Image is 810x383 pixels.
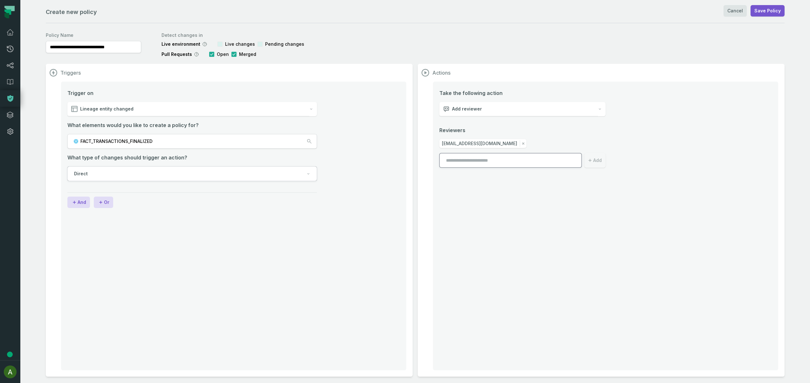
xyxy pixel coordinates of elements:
span: Pending changes [265,41,304,47]
span: Reviewers [439,126,606,134]
span: FACT_TRANSACTIONS_FINALIZED [80,138,153,144]
span: Pull Requests [161,51,192,57]
button: Add [584,153,606,168]
span: Lineage entity changed [80,106,134,112]
div: Tooltip anchor [7,352,13,357]
button: Add reviewer [439,102,606,116]
span: Live environment [161,41,200,47]
button: FACT_TRANSACTIONS_FINALIZED [67,134,317,149]
keeper-lock: Open Keeper Popup [568,157,575,164]
button: Save Policy [751,5,785,17]
span: What elements would you like to create a policy for? [67,121,199,129]
span: Add reviewer [452,106,482,112]
button: Or [94,197,113,208]
span: Merged [239,51,256,57]
button: And [67,197,90,208]
label: Detect changes in [161,32,307,38]
h1: Create new policy [46,8,97,17]
a: Cancel [724,5,747,17]
button: Direct [67,166,317,181]
span: Direct [74,171,88,177]
span: Take the following action [439,89,606,97]
button: Lineage entity changed [67,102,317,116]
span: Open [217,51,229,57]
h1: Actions [432,70,450,76]
span: Trigger on [67,89,93,97]
span: What type of changes should trigger an action? [67,154,317,161]
h1: Triggers [60,70,81,76]
label: Policy Name [46,32,141,38]
span: [EMAIL_ADDRESS][DOMAIN_NAME] [442,140,517,147]
span: Live changes [225,41,255,47]
img: avatar of Ariel Swissa [4,366,17,378]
